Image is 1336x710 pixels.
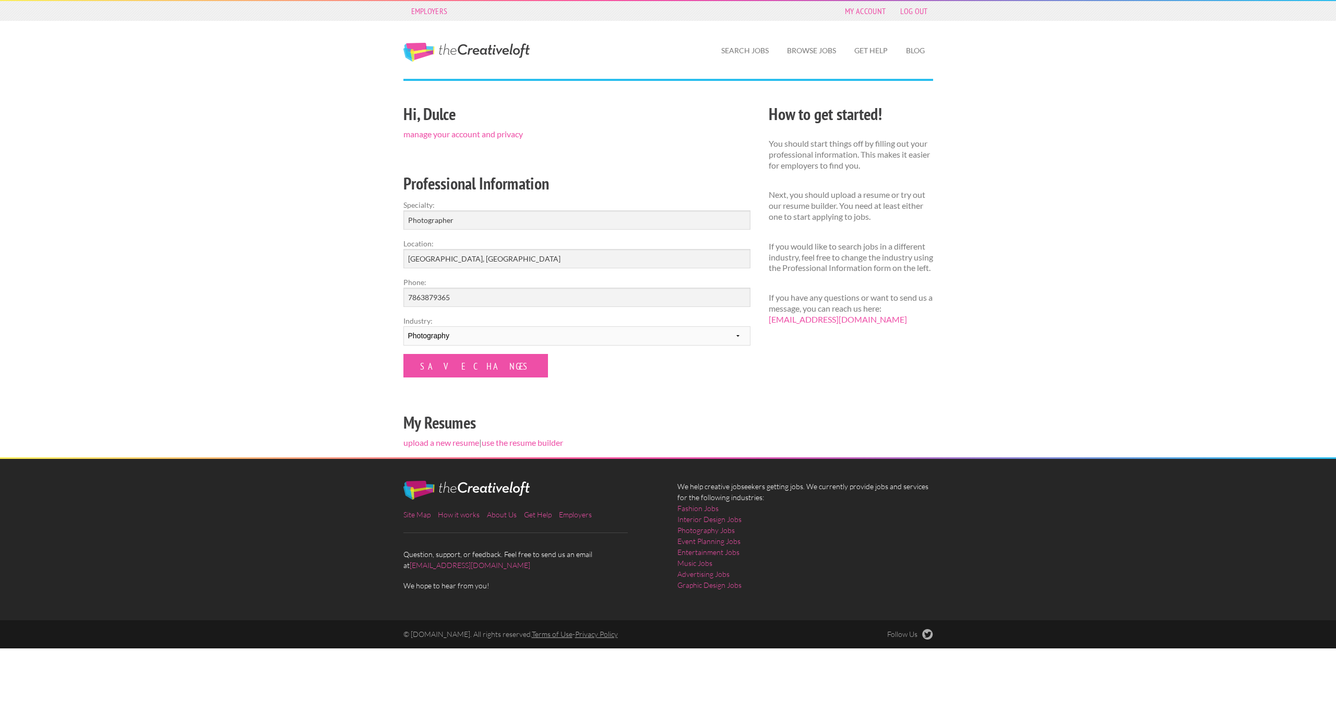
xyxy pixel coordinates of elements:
[403,129,523,139] a: manage your account and privacy
[403,277,750,288] label: Phone:
[403,411,750,434] h2: My Resumes
[895,4,933,18] a: Log Out
[559,510,592,519] a: Employers
[394,101,759,457] div: |
[394,629,805,640] div: © [DOMAIN_NAME]. All rights reserved. -
[438,510,480,519] a: How it works
[769,138,933,171] p: You should start things off by filling out your professional information. This makes it easier fo...
[677,525,735,536] a: Photography Jobs
[898,39,933,63] a: Blog
[769,190,933,222] p: Next, you should upload a resume or try out our resume builder. You need at least either one to s...
[403,172,750,195] h2: Professional Information
[840,4,891,18] a: My Account
[410,561,530,570] a: [EMAIL_ADDRESS][DOMAIN_NAME]
[403,102,750,126] h2: Hi, Dulce
[403,315,750,326] label: Industry:
[403,437,479,447] a: upload a new resume
[406,4,453,18] a: Employers
[677,547,739,558] a: Entertainment Jobs
[769,241,933,274] p: If you would like to search jobs in a different industry, feel free to change the industry using ...
[403,249,750,268] input: e.g. New York, NY
[677,579,742,590] a: Graphic Design Jobs
[887,629,933,640] a: Follow Us
[846,39,896,63] a: Get Help
[769,314,907,324] a: [EMAIL_ADDRESS][DOMAIN_NAME]
[779,39,844,63] a: Browse Jobs
[769,102,933,126] h2: How to get started!
[487,510,517,519] a: About Us
[403,43,530,62] a: The Creative Loft
[532,630,572,638] a: Terms of Use
[677,536,741,547] a: Event Planning Jobs
[677,503,719,514] a: Fashion Jobs
[403,354,548,377] input: Save Changes
[394,481,668,591] div: Question, support, or feedback. Feel free to send us an email at
[668,481,942,599] div: We help creative jobseekers getting jobs. We currently provide jobs and services for the followin...
[403,481,530,500] img: The Creative Loft
[482,437,563,447] a: use the resume builder
[403,238,750,249] label: Location:
[575,630,618,638] a: Privacy Policy
[403,288,750,307] input: Optional
[677,558,712,569] a: Music Jobs
[403,580,659,591] span: We hope to hear from you!
[403,199,750,210] label: Specialty:
[677,514,742,525] a: Interior Design Jobs
[403,510,431,519] a: Site Map
[677,569,730,579] a: Advertising Jobs
[524,510,552,519] a: Get Help
[713,39,777,63] a: Search Jobs
[769,292,933,325] p: If you have any questions or want to send us a message, you can reach us here:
